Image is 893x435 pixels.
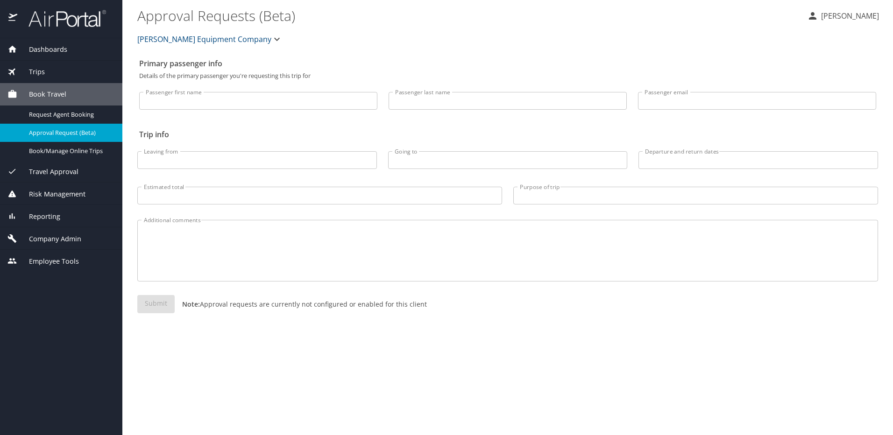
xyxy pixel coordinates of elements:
[17,211,60,222] span: Reporting
[17,67,45,77] span: Trips
[17,234,81,244] span: Company Admin
[17,89,66,99] span: Book Travel
[175,299,427,309] p: Approval requests are currently not configured or enabled for this client
[803,7,883,24] button: [PERSON_NAME]
[29,128,111,137] span: Approval Request (Beta)
[17,256,79,267] span: Employee Tools
[139,56,876,71] h2: Primary passenger info
[137,33,271,46] span: [PERSON_NAME] Equipment Company
[139,73,876,79] p: Details of the primary passenger you're requesting this trip for
[17,44,67,55] span: Dashboards
[17,167,78,177] span: Travel Approval
[182,300,200,309] strong: Note:
[134,30,286,49] button: [PERSON_NAME] Equipment Company
[139,127,876,142] h2: Trip info
[17,189,85,199] span: Risk Management
[29,110,111,119] span: Request Agent Booking
[8,9,18,28] img: icon-airportal.png
[18,9,106,28] img: airportal-logo.png
[137,1,800,30] h1: Approval Requests (Beta)
[818,10,879,21] p: [PERSON_NAME]
[29,147,111,155] span: Book/Manage Online Trips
